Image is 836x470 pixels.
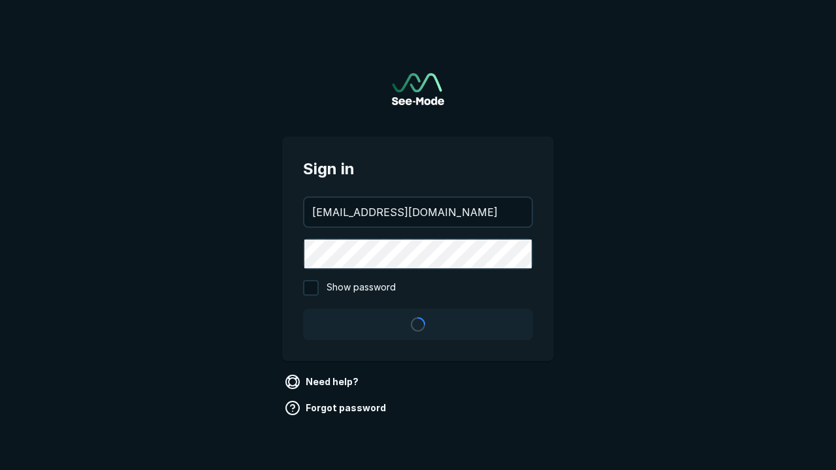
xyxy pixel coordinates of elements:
a: Forgot password [282,398,391,418]
a: Need help? [282,371,364,392]
a: Go to sign in [392,73,444,105]
span: Sign in [303,157,533,181]
span: Show password [327,280,396,296]
img: See-Mode Logo [392,73,444,105]
input: your@email.com [304,198,532,227]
